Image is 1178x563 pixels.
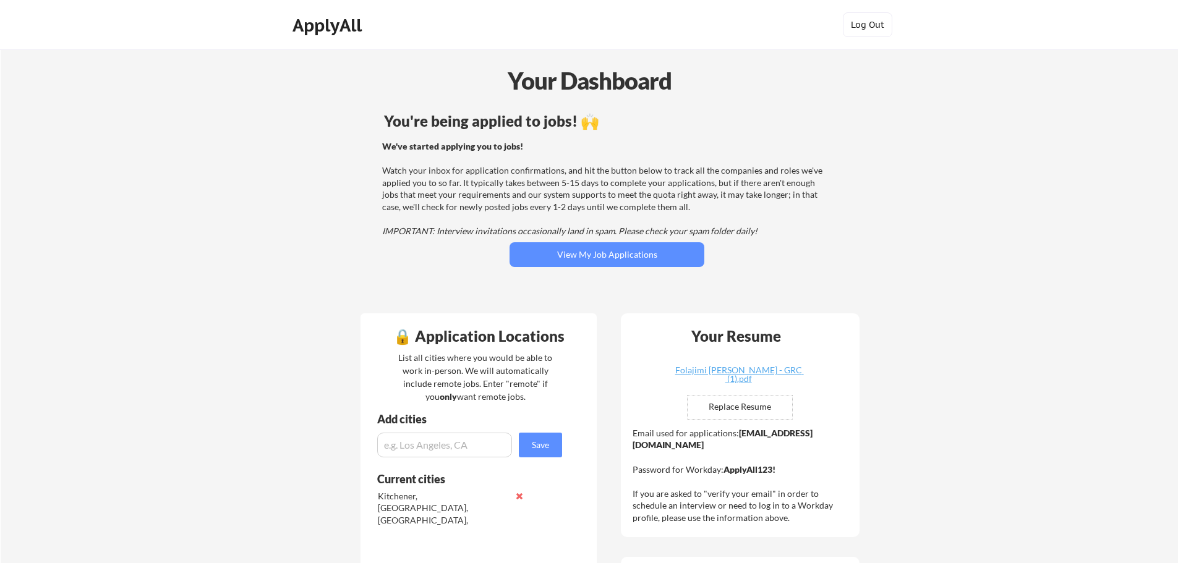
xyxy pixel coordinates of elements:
strong: We've started applying you to jobs! [382,141,523,151]
a: Folajimi [PERSON_NAME] - GRC (1).pdf [665,366,812,385]
div: Watch your inbox for application confirmations, and hit the button below to track all the compani... [382,140,828,237]
button: View My Job Applications [510,242,704,267]
em: IMPORTANT: Interview invitations occasionally land in spam. Please check your spam folder daily! [382,226,758,236]
div: Current cities [377,473,548,485]
div: Your Dashboard [1,63,1178,98]
strong: [EMAIL_ADDRESS][DOMAIN_NAME] [633,428,813,451]
div: Email used for applications: Password for Workday: If you are asked to "verify your email" in ord... [633,427,851,524]
div: You're being applied to jobs! 🙌 [384,114,830,129]
button: Save [519,433,562,457]
strong: only [440,391,457,402]
div: ApplyAll [292,15,365,36]
input: e.g. Los Angeles, CA [377,433,512,457]
div: List all cities where you would be able to work in-person. We will automatically include remote j... [390,351,560,403]
strong: ApplyAll123! [723,464,775,475]
div: Your Resume [675,329,797,344]
div: 🔒 Application Locations [364,329,594,344]
button: Log Out [843,12,892,37]
div: Folajimi [PERSON_NAME] - GRC (1).pdf [665,366,812,383]
div: Add cities [377,413,565,425]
